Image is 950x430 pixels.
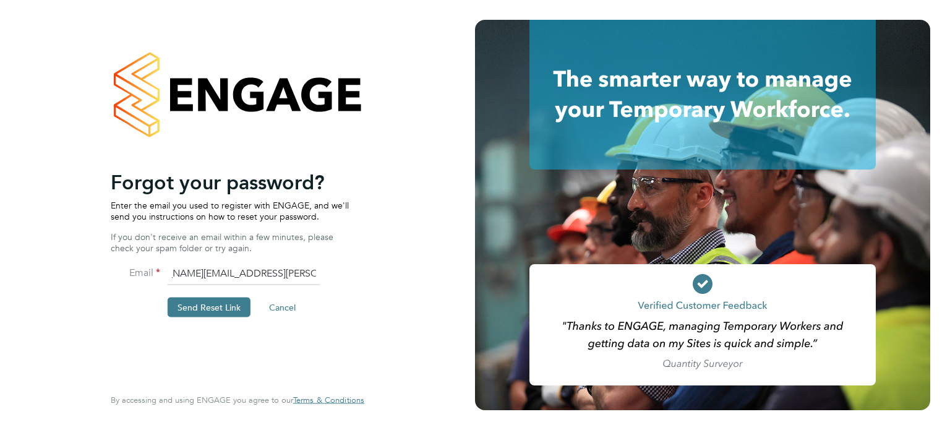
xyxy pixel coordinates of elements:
[168,263,320,285] input: Enter your work email...
[111,395,364,405] span: By accessing and using ENGAGE you agree to our
[293,395,364,405] a: Terms & Conditions
[111,231,352,253] p: If you don't receive an email within a few minutes, please check your spam folder or try again.
[293,395,364,405] span: Terms & Conditions
[111,170,352,194] h2: Forgot your password?
[259,298,306,317] button: Cancel
[168,298,250,317] button: Send Reset Link
[111,199,352,221] p: Enter the email you used to register with ENGAGE, and we'll send you instructions on how to reset...
[111,267,160,280] label: Email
